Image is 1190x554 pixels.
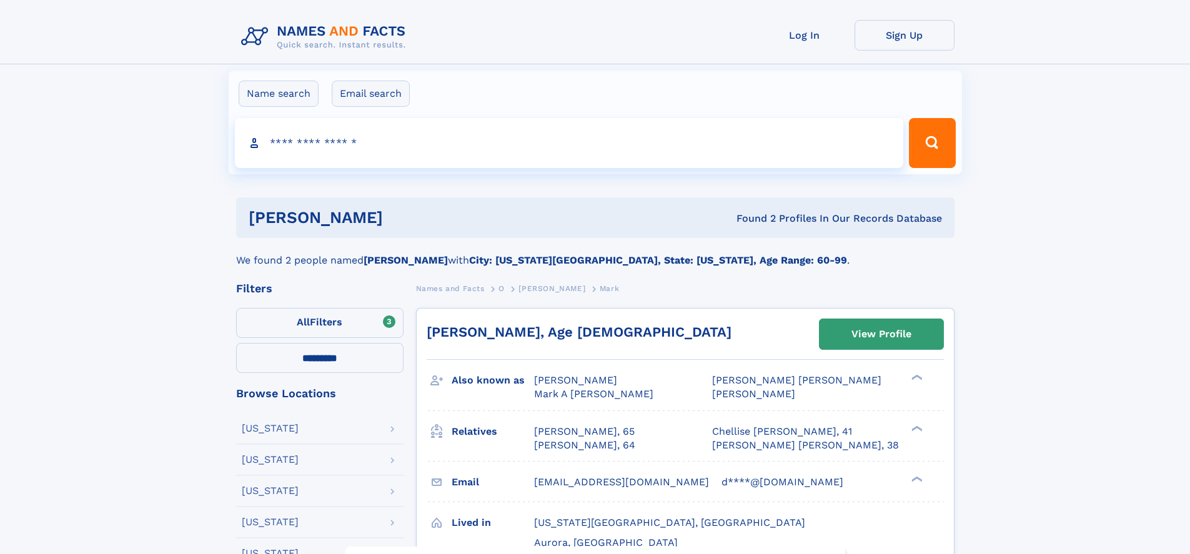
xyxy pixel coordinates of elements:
span: [PERSON_NAME] [712,388,795,400]
a: Names and Facts [416,280,485,296]
a: [PERSON_NAME], Age [DEMOGRAPHIC_DATA] [427,324,731,340]
span: Mark [600,284,619,293]
a: [PERSON_NAME] [518,280,585,296]
span: [PERSON_NAME] [PERSON_NAME] [712,374,881,386]
div: ❯ [908,424,923,432]
a: Log In [755,20,855,51]
div: Browse Locations [236,388,404,399]
div: View Profile [851,320,911,349]
div: We found 2 people named with . [236,238,954,268]
input: search input [235,118,904,168]
h3: Relatives [452,421,534,442]
span: [PERSON_NAME] [534,374,617,386]
a: [PERSON_NAME], 65 [534,425,635,438]
a: Chellise [PERSON_NAME], 41 [712,425,852,438]
img: Logo Names and Facts [236,20,416,54]
div: Found 2 Profiles In Our Records Database [560,212,942,225]
span: [US_STATE][GEOGRAPHIC_DATA], [GEOGRAPHIC_DATA] [534,517,805,528]
a: Sign Up [855,20,954,51]
label: Filters [236,308,404,338]
h3: Email [452,472,534,493]
h1: [PERSON_NAME] [249,210,560,225]
div: ❯ [908,373,923,382]
span: [EMAIL_ADDRESS][DOMAIN_NAME] [534,476,709,488]
a: [PERSON_NAME] [PERSON_NAME], 38 [712,438,899,452]
a: View Profile [820,319,943,349]
span: Mark A [PERSON_NAME] [534,388,653,400]
div: [US_STATE] [242,517,299,527]
div: ❯ [908,475,923,483]
span: All [297,316,310,328]
div: [US_STATE] [242,486,299,496]
label: Email search [332,81,410,107]
b: City: [US_STATE][GEOGRAPHIC_DATA], State: [US_STATE], Age Range: 60-99 [469,254,847,266]
b: [PERSON_NAME] [364,254,448,266]
h3: Lived in [452,512,534,533]
div: [US_STATE] [242,423,299,433]
a: O [498,280,505,296]
a: [PERSON_NAME], 64 [534,438,635,452]
span: O [498,284,505,293]
button: Search Button [909,118,955,168]
span: [PERSON_NAME] [518,284,585,293]
div: [US_STATE] [242,455,299,465]
span: Aurora, [GEOGRAPHIC_DATA] [534,537,678,548]
h3: Also known as [452,370,534,391]
label: Name search [239,81,319,107]
div: Filters [236,283,404,294]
